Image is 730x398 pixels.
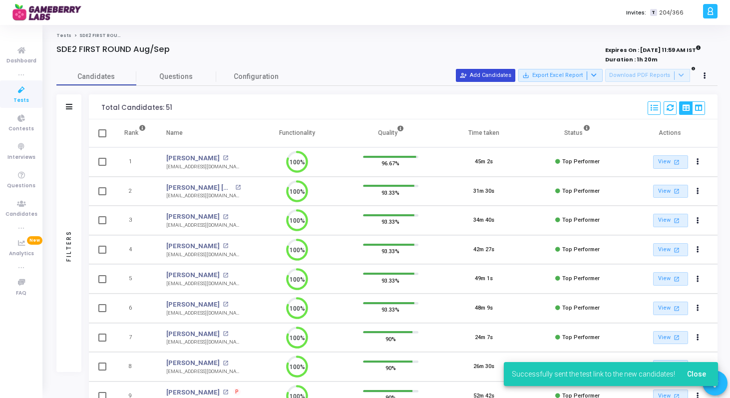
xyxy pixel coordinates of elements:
[381,275,399,285] span: 93.33%
[223,390,228,395] mat-icon: open_in_new
[473,187,494,196] div: 31m 30s
[691,331,705,345] button: Actions
[344,119,437,147] th: Quality
[473,246,494,254] div: 42m 27s
[114,294,156,323] td: 6
[460,72,467,79] mat-icon: person_add_alt
[223,361,228,366] mat-icon: open_in_new
[114,147,156,177] td: 1
[691,302,705,316] button: Actions
[166,310,241,317] div: [EMAIL_ADDRESS][DOMAIN_NAME]
[653,185,688,198] a: View
[653,302,688,315] a: View
[468,127,499,138] div: Time taken
[223,155,228,161] mat-icon: open_in_new
[562,188,600,194] span: Top Performer
[626,8,646,17] label: Invites:
[691,272,705,286] button: Actions
[114,323,156,353] td: 7
[166,183,232,193] a: [PERSON_NAME] [PERSON_NAME]
[653,331,688,345] a: View
[6,57,36,65] span: Dashboard
[114,235,156,265] td: 4
[56,32,718,39] nav: breadcrumb
[136,71,216,82] span: Questions
[101,104,172,112] div: Total Candidates: 51
[659,8,684,17] span: 204/366
[251,119,344,147] th: Functionality
[672,333,681,342] mat-icon: open_in_new
[381,217,399,227] span: 93.33%
[166,251,241,259] div: [EMAIL_ADDRESS][DOMAIN_NAME]
[691,155,705,169] button: Actions
[672,246,681,254] mat-icon: open_in_new
[381,305,399,315] span: 93.33%
[166,222,241,229] div: [EMAIL_ADDRESS][DOMAIN_NAME]
[691,214,705,228] button: Actions
[475,158,493,166] div: 45m 2s
[691,184,705,198] button: Actions
[672,304,681,313] mat-icon: open_in_new
[166,192,241,200] div: [EMAIL_ADDRESS][DOMAIN_NAME]
[653,155,688,169] a: View
[691,243,705,257] button: Actions
[166,300,220,310] a: [PERSON_NAME]
[672,216,681,225] mat-icon: open_in_new
[473,216,494,225] div: 34m 40s
[385,363,396,373] span: 90%
[16,289,26,298] span: FAQ
[114,119,156,147] th: Rank
[475,275,493,283] div: 49m 1s
[475,304,493,313] div: 48m 9s
[166,163,241,171] div: [EMAIL_ADDRESS][DOMAIN_NAME]
[381,158,399,168] span: 96.67%
[7,182,35,190] span: Questions
[653,214,688,227] a: View
[7,153,35,162] span: Interviews
[56,71,136,82] span: Candidates
[679,365,714,383] button: Close
[166,358,220,368] a: [PERSON_NAME]
[12,2,87,22] img: logo
[166,280,241,288] div: [EMAIL_ADDRESS][DOMAIN_NAME]
[512,369,675,379] span: Successfully sent the test link to the new candidates!
[13,96,29,105] span: Tests
[166,212,220,222] a: [PERSON_NAME]
[234,71,279,82] span: Configuration
[475,334,493,342] div: 24m 7s
[223,302,228,307] mat-icon: open_in_new
[166,329,220,339] a: [PERSON_NAME]
[166,270,220,280] a: [PERSON_NAME]
[79,32,147,38] span: SDE2 FIRST ROUND Aug/Sep
[605,69,690,82] button: Download PDF Reports
[64,191,73,301] div: Filters
[223,214,228,220] mat-icon: open_in_new
[166,339,241,346] div: [EMAIL_ADDRESS][DOMAIN_NAME]
[114,264,156,294] td: 5
[56,44,170,54] h4: SDE2 FIRST ROUND Aug/Sep
[27,236,42,245] span: New
[385,334,396,344] span: 90%
[562,334,600,341] span: Top Performer
[166,368,241,376] div: [EMAIL_ADDRESS][DOMAIN_NAME]
[114,206,156,235] td: 3
[672,158,681,166] mat-icon: open_in_new
[166,388,220,398] a: [PERSON_NAME]
[605,55,658,63] strong: Duration : 1h 20m
[624,119,718,147] th: Actions
[456,69,515,82] button: Add Candidates
[223,273,228,278] mat-icon: open_in_new
[653,272,688,286] a: View
[166,153,220,163] a: [PERSON_NAME]
[235,388,239,396] span: P
[473,363,494,371] div: 26m 30s
[562,275,600,282] span: Top Performer
[518,69,603,82] button: Export Excel Report
[235,185,241,190] mat-icon: open_in_new
[672,187,681,195] mat-icon: open_in_new
[522,72,529,79] mat-icon: save_alt
[5,210,37,219] span: Candidates
[166,241,220,251] a: [PERSON_NAME]
[381,187,399,197] span: 93.33%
